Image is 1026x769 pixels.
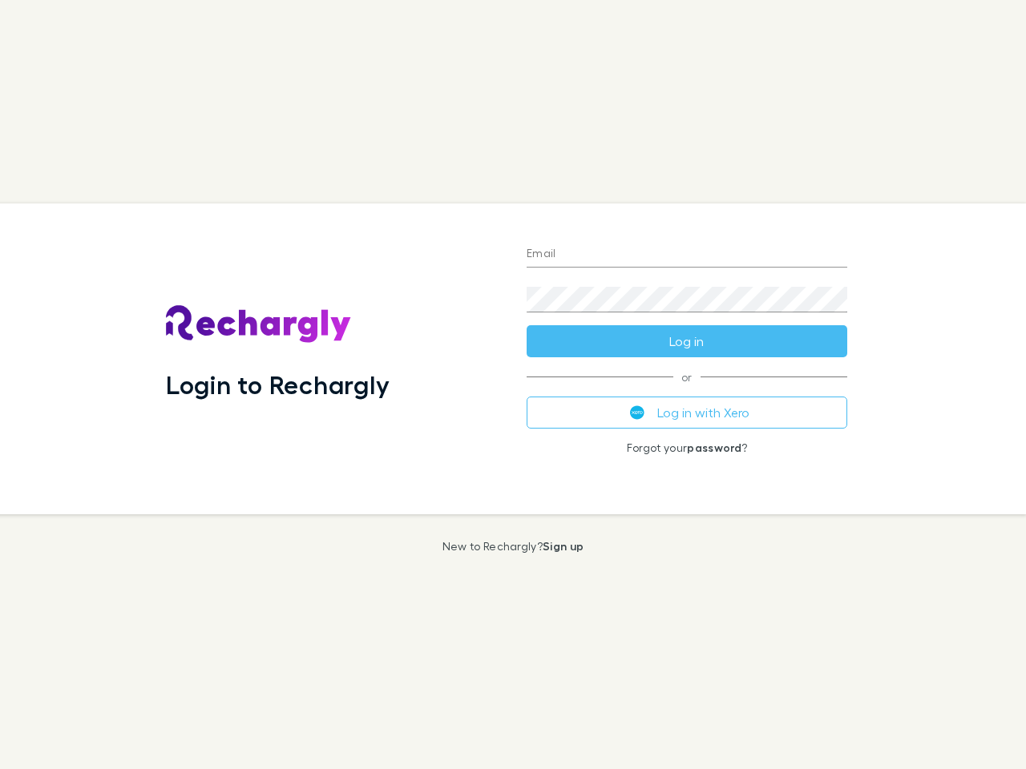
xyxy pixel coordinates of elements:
h1: Login to Rechargly [166,369,390,400]
img: Rechargly's Logo [166,305,352,344]
a: Sign up [543,539,584,553]
button: Log in [527,325,847,357]
p: Forgot your ? [527,441,847,454]
a: password [687,441,741,454]
button: Log in with Xero [527,397,847,429]
p: New to Rechargly? [442,540,584,553]
img: Xero's logo [630,405,644,420]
